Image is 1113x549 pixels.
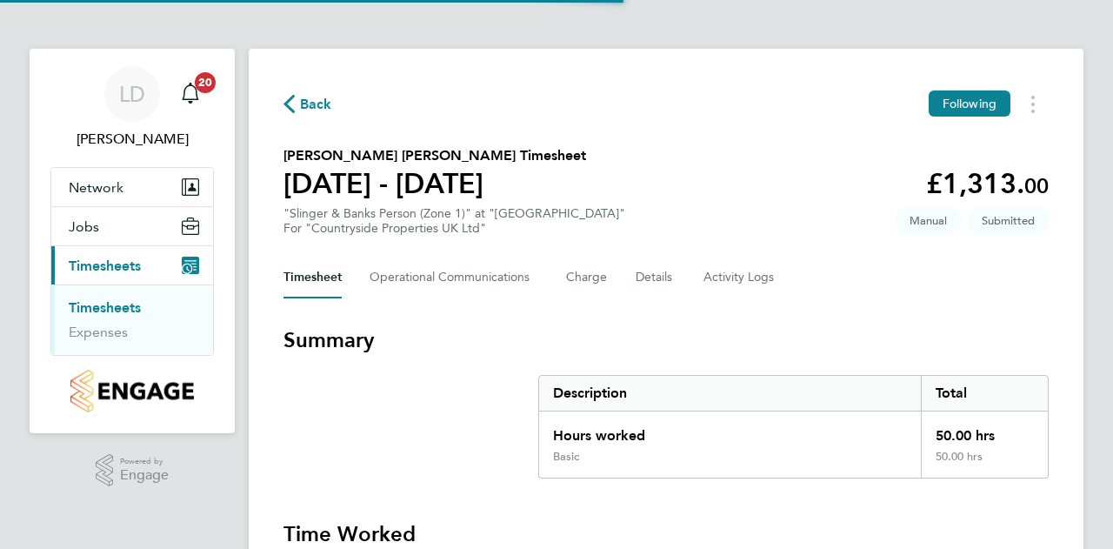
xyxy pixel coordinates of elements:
[70,370,193,412] img: countryside-properties-logo-retina.png
[96,454,170,487] a: Powered byEngage
[283,145,586,166] h2: [PERSON_NAME] [PERSON_NAME] Timesheet
[703,257,776,298] button: Activity Logs
[283,93,332,115] button: Back
[283,326,1049,354] h3: Summary
[119,83,145,105] span: LD
[1024,173,1049,198] span: 00
[51,246,213,285] button: Timesheets
[51,285,213,355] div: Timesheets
[300,94,332,115] span: Back
[120,468,169,483] span: Engage
[50,66,214,150] a: LD[PERSON_NAME]
[283,257,342,298] button: Timesheet
[283,166,586,201] h1: [DATE] - [DATE]
[566,257,608,298] button: Charge
[929,90,1010,117] button: Following
[69,299,141,316] a: Timesheets
[921,450,1048,478] div: 50.00 hrs
[539,412,921,450] div: Hours worked
[968,206,1049,235] span: This timesheet is Submitted.
[173,66,208,122] a: 20
[30,49,235,433] nav: Main navigation
[69,324,128,340] a: Expenses
[283,520,1049,548] h3: Time Worked
[896,206,961,235] span: This timesheet was manually created.
[636,257,676,298] button: Details
[69,258,141,274] span: Timesheets
[283,206,625,236] div: "Slinger & Banks Person (Zone 1)" at "[GEOGRAPHIC_DATA]"
[539,376,921,411] div: Description
[921,412,1048,450] div: 50.00 hrs
[120,454,169,469] span: Powered by
[50,129,214,150] span: Liam D'unienville
[943,96,996,111] span: Following
[51,168,213,206] button: Network
[1017,90,1049,117] button: Timesheets Menu
[195,72,216,93] span: 20
[69,179,123,196] span: Network
[50,370,214,412] a: Go to home page
[553,450,579,464] div: Basic
[51,207,213,245] button: Jobs
[69,218,99,235] span: Jobs
[283,221,625,236] div: For "Countryside Properties UK Ltd"
[926,167,1049,200] app-decimal: £1,313.
[370,257,538,298] button: Operational Communications
[921,376,1048,411] div: Total
[538,375,1049,479] div: Summary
